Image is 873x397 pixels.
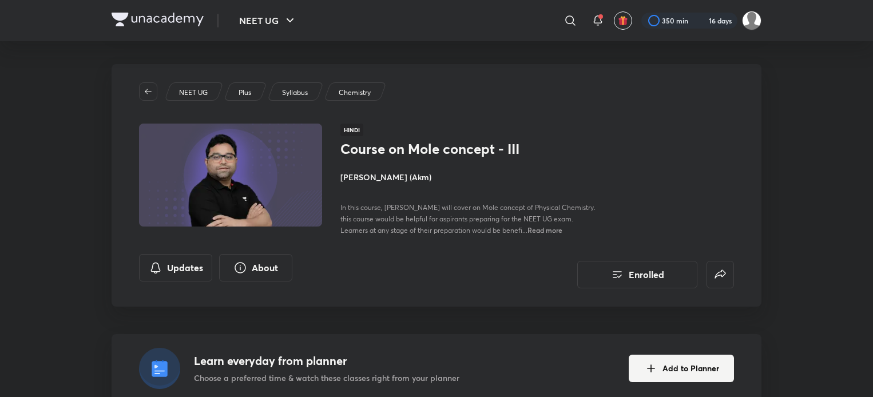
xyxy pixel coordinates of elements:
[219,254,292,281] button: About
[577,261,697,288] button: Enrolled
[340,141,527,157] h1: Course on Mole concept - III
[194,372,459,384] p: Choose a preferred time & watch these classes right from your planner
[695,15,707,26] img: streak
[237,88,253,98] a: Plus
[112,13,204,29] a: Company Logo
[339,88,371,98] p: Chemistry
[618,15,628,26] img: avatar
[614,11,632,30] button: avatar
[139,254,212,281] button: Updates
[629,355,734,382] button: Add to Planner
[707,261,734,288] button: false
[179,88,208,98] p: NEET UG
[340,171,597,183] h4: [PERSON_NAME] (Akm)
[742,11,761,30] img: surabhi
[340,203,596,235] span: In this course, [PERSON_NAME] will cover on Mole concept of Physical Chemistry. this course would...
[177,88,210,98] a: NEET UG
[137,122,324,228] img: Thumbnail
[232,9,304,32] button: NEET UG
[112,13,204,26] img: Company Logo
[337,88,373,98] a: Chemistry
[239,88,251,98] p: Plus
[340,124,363,136] span: Hindi
[282,88,308,98] p: Syllabus
[527,225,562,235] span: Read more
[280,88,310,98] a: Syllabus
[194,352,459,370] h4: Learn everyday from planner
